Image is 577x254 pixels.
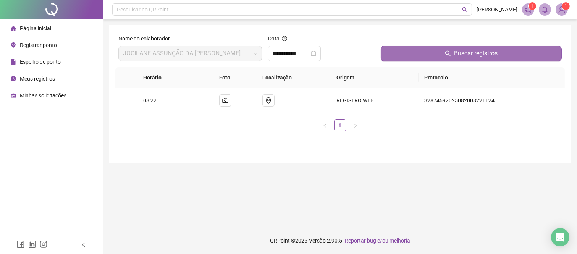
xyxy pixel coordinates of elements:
span: camera [222,97,228,104]
span: JOCILANE ASSUNÇÃO DA SILVA [123,46,257,61]
th: Foto [213,67,257,88]
th: Horário [137,67,191,88]
span: facebook [17,240,24,248]
span: clock-circle [11,76,16,81]
button: Buscar registros [381,46,562,61]
span: home [11,26,16,31]
li: Próxima página [349,119,362,131]
button: right [349,119,362,131]
span: question-circle [282,36,287,41]
span: Minhas solicitações [20,92,66,99]
span: Reportar bug e/ou melhoria [345,238,410,244]
label: Nome do colaborador [118,34,175,43]
span: left [323,123,327,128]
span: 1 [531,3,534,9]
span: linkedin [28,240,36,248]
span: 1 [565,3,567,9]
sup: 1 [529,2,536,10]
span: environment [11,42,16,48]
span: environment [265,97,272,104]
span: bell [541,6,548,13]
span: Página inicial [20,25,51,31]
span: Registrar ponto [20,42,57,48]
footer: QRPoint © 2025 - 2.90.5 - [103,227,577,254]
span: search [445,50,451,57]
span: Espelho de ponto [20,59,61,65]
td: REGISTRO WEB [330,88,419,113]
td: 32874692025082008221124 [419,88,565,113]
div: Open Intercom Messenger [551,228,569,246]
span: file [11,59,16,65]
th: Protocolo [419,67,565,88]
th: Localização [256,67,330,88]
a: 1 [335,120,346,131]
sup: Atualize o seu contato no menu Meus Dados [562,2,570,10]
img: 91830 [556,4,567,15]
button: left [319,119,331,131]
span: Buscar registros [454,49,498,58]
span: notification [525,6,532,13]
span: 08:22 [143,97,157,104]
span: [PERSON_NAME] [477,5,517,14]
li: Página anterior [319,119,331,131]
span: right [353,123,358,128]
th: Origem [330,67,419,88]
span: Data [268,36,280,42]
span: schedule [11,93,16,98]
span: instagram [40,240,47,248]
span: Versão [309,238,326,244]
li: 1 [334,119,346,131]
span: left [81,242,86,248]
span: search [462,7,468,13]
span: Meus registros [20,76,55,82]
